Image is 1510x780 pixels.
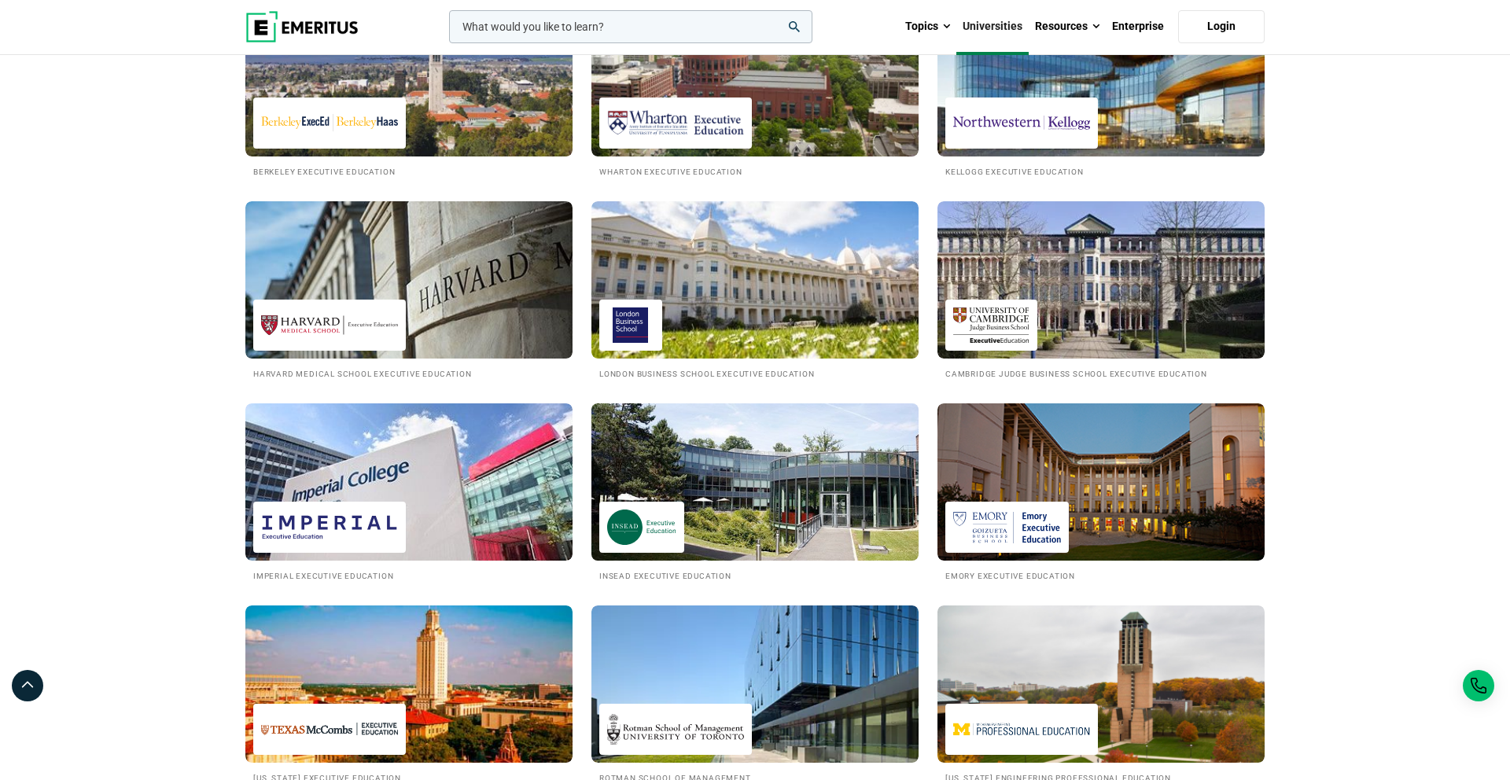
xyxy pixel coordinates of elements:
[953,712,1090,747] img: Michigan Engineering Professional Education
[253,568,565,582] h2: Imperial Executive Education
[607,712,744,747] img: Rotman School of Management
[245,201,573,359] img: Universities We Work With
[253,164,565,178] h2: Berkeley Executive Education
[945,164,1257,178] h2: Kellogg Executive Education
[945,366,1257,380] h2: Cambridge Judge Business School Executive Education
[953,307,1029,343] img: Cambridge Judge Business School Executive Education
[599,164,911,178] h2: Wharton Executive Education
[245,403,573,582] a: Universities We Work With Imperial Executive Education Imperial Executive Education
[599,568,911,582] h2: INSEAD Executive Education
[953,105,1090,141] img: Kellogg Executive Education
[245,605,573,763] img: Universities We Work With
[937,403,1265,582] a: Universities We Work With Emory Executive Education Emory Executive Education
[261,510,398,545] img: Imperial Executive Education
[945,568,1257,582] h2: Emory Executive Education
[937,201,1265,359] img: Universities We Work With
[245,201,573,380] a: Universities We Work With Harvard Medical School Executive Education Harvard Medical School Execu...
[1178,10,1265,43] a: Login
[607,105,744,141] img: Wharton Executive Education
[599,366,911,380] h2: London Business School Executive Education
[261,307,398,343] img: Harvard Medical School Executive Education
[591,605,919,763] img: Universities We Work With
[261,712,398,747] img: Texas Executive Education
[591,201,919,380] a: Universities We Work With London Business School Executive Education London Business School Execu...
[253,366,565,380] h2: Harvard Medical School Executive Education
[937,605,1265,763] img: Universities We Work With
[953,510,1061,545] img: Emory Executive Education
[607,510,676,545] img: INSEAD Executive Education
[245,403,573,561] img: Universities We Work With
[937,201,1265,380] a: Universities We Work With Cambridge Judge Business School Executive Education Cambridge Judge Bus...
[591,201,919,359] img: Universities We Work With
[591,403,919,582] a: Universities We Work With INSEAD Executive Education INSEAD Executive Education
[607,307,654,343] img: London Business School Executive Education
[937,403,1265,561] img: Universities We Work With
[449,10,812,43] input: woocommerce-product-search-field-0
[261,105,398,141] img: Berkeley Executive Education
[575,396,935,568] img: Universities We Work With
